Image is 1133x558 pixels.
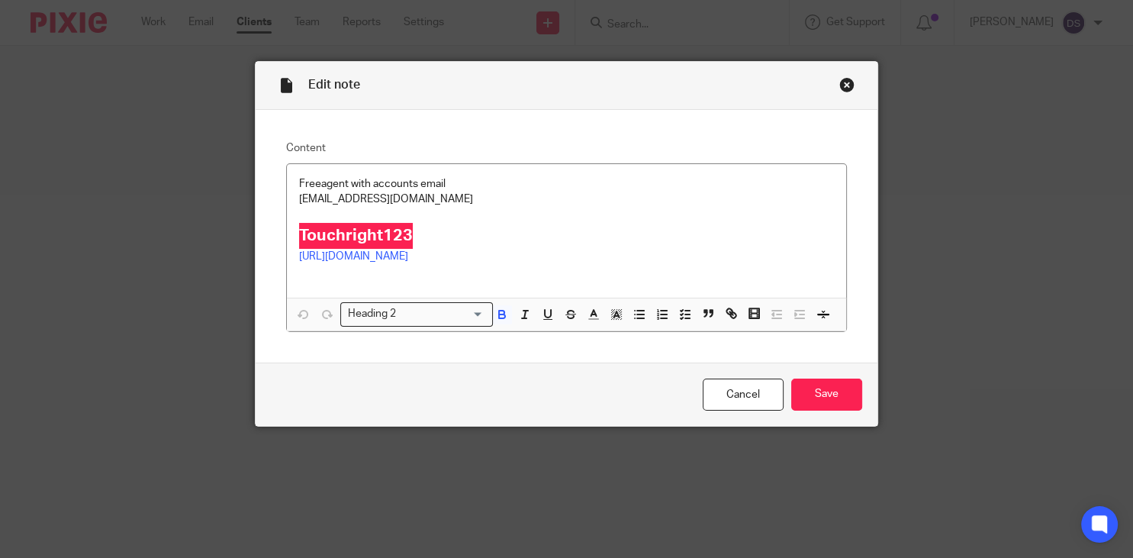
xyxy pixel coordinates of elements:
[299,227,413,244] strong: Touchright123
[299,251,408,262] a: [URL][DOMAIN_NAME]
[703,379,784,411] a: Cancel
[839,77,855,92] div: Close this dialog window
[401,306,484,322] input: Search for option
[308,79,360,91] span: Edit note
[791,379,862,411] input: Save
[340,302,493,326] div: Search for option
[299,192,834,207] p: [EMAIL_ADDRESS][DOMAIN_NAME]
[286,140,847,156] label: Content
[299,176,834,192] p: Freeagent with accounts email
[344,306,399,322] span: Heading 2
